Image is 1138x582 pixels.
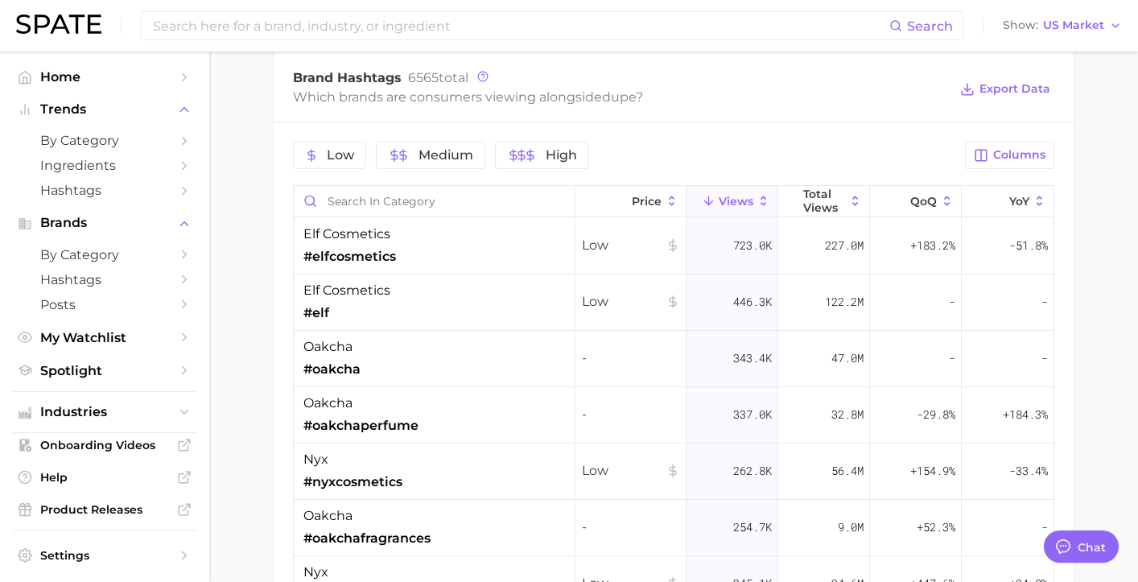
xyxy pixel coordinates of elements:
[831,349,864,368] span: 47.0m
[40,502,169,517] span: Product Releases
[582,349,679,368] span: -
[13,292,196,317] a: Posts
[303,303,329,323] span: #elf
[1041,349,1048,368] span: -
[303,247,396,266] span: #elfcosmetics
[1009,195,1029,208] span: YoY
[910,461,955,481] span: +154.9%
[13,543,196,568] a: Settings
[965,142,1054,169] button: Columns
[917,405,955,424] span: -29.8%
[303,506,353,526] span: oakcha
[40,133,169,148] span: by Category
[408,70,439,85] span: 6565
[408,70,468,85] span: total
[303,450,328,469] span: nyx
[13,497,196,522] a: Product Releases
[303,337,353,357] span: oakcha
[40,548,169,563] span: Settings
[13,97,196,122] button: Trends
[546,149,577,162] span: High
[303,473,402,492] span: #nyxcosmetics
[1043,21,1104,30] span: US Market
[956,78,1054,101] button: Export Data
[13,400,196,424] button: Industries
[582,518,679,537] span: -
[999,15,1126,36] button: ShowUS Market
[733,518,772,537] span: 254.7k
[1003,405,1048,424] span: +184.3%
[13,358,196,383] a: Spotlight
[40,102,169,117] span: Trends
[294,274,1053,331] button: elf cosmetics#elfLow446.3k122.2m--
[294,331,1053,387] button: oakcha#oakcha-343.4k47.0m--
[40,438,169,452] span: Onboarding Videos
[1003,21,1038,30] span: Show
[40,363,169,378] span: Spotlight
[733,292,772,312] span: 446.3k
[13,153,196,178] a: Ingredients
[1041,292,1048,312] span: -
[13,178,196,203] a: Hashtags
[294,500,1053,556] button: oakcha#oakchafragrances-254.7k9.0m+52.3%-
[40,405,169,419] span: Industries
[993,148,1045,162] span: Columns
[40,272,169,287] span: Hashtags
[40,297,169,312] span: Posts
[303,394,353,413] span: oakcha
[949,292,955,312] span: -
[825,236,864,255] span: 227.0m
[40,330,169,345] span: My Watchlist
[803,188,845,213] span: Total Views
[13,128,196,153] a: by Category
[778,186,870,217] button: Total Views
[13,267,196,292] a: Hashtags
[719,195,753,208] span: Views
[733,405,772,424] span: 337.0k
[293,70,402,85] span: Brand Hashtags
[870,186,962,217] button: QoQ
[917,518,955,537] span: +52.3%
[40,470,169,485] span: Help
[303,360,361,379] span: #oakcha
[632,195,662,208] span: Price
[907,19,953,34] span: Search
[40,216,169,230] span: Brands
[13,465,196,489] a: Help
[733,349,772,368] span: 343.4k
[13,211,196,235] button: Brands
[13,64,196,89] a: Home
[831,461,864,481] span: 56.4m
[40,69,169,85] span: Home
[294,218,1053,274] button: elf cosmetics#elfcosmeticsLow723.0k227.0m+183.2%-51.8%
[733,461,772,481] span: 262.8k
[838,518,864,537] span: 9.0m
[979,82,1050,96] span: Export Data
[294,387,1053,444] button: oakcha#oakchaperfume-337.0k32.8m-29.8%+184.3%
[294,444,1053,500] button: nyx#nyxcosmeticsLow262.8k56.4m+154.9%-33.4%
[1009,461,1048,481] span: -33.4%
[13,433,196,457] a: Onboarding Videos
[831,405,864,424] span: 32.8m
[949,349,955,368] span: -
[419,149,473,162] span: Medium
[303,225,390,244] span: elf cosmetics
[303,529,431,548] span: #oakchafragrances
[825,292,864,312] span: 122.2m
[40,183,169,198] span: Hashtags
[910,236,955,255] span: +183.2%
[962,186,1053,217] button: YoY
[575,186,687,217] button: Price
[13,242,196,267] a: by Category
[910,195,937,208] span: QoQ
[582,292,679,312] span: Low
[582,405,679,424] span: -
[151,12,889,39] input: Search here for a brand, industry, or ingredient
[687,186,778,217] button: Views
[602,89,636,105] span: dupe
[303,281,390,300] span: elf cosmetics
[16,14,101,34] img: SPATE
[327,149,354,162] span: Low
[294,186,575,217] input: Search in category
[1041,518,1048,537] span: -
